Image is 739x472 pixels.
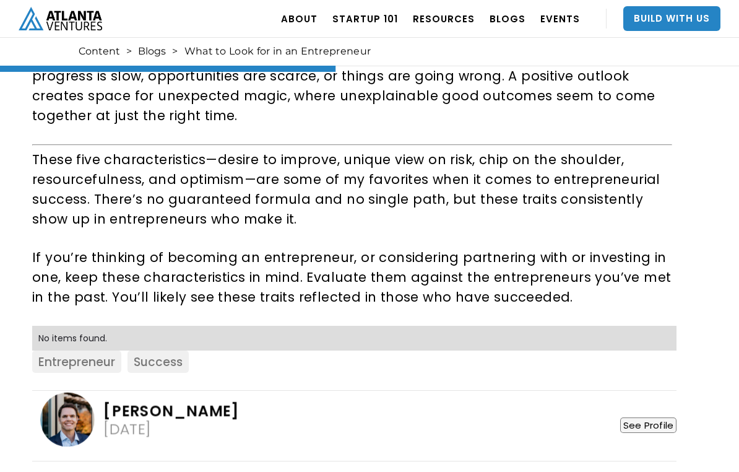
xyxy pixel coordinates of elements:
div: [PERSON_NAME] [103,403,240,418]
a: Success [127,351,189,373]
div: > [172,45,178,58]
p: These five characteristics—desire to improve, unique view on risk, chip on the shoulder, resource... [32,150,672,229]
a: See Profile [620,417,676,433]
div: > [126,45,132,58]
a: Entrepreneur [32,351,121,373]
a: [PERSON_NAME][DATE] [40,393,240,447]
a: Blogs [138,45,166,58]
a: Startup 101 [332,1,398,36]
a: EVENTS [540,1,580,36]
p: Finally, successful entrepreneurs tend to believe they can change the world, an industry, or even... [32,27,672,126]
div: No items found. [38,332,670,344]
a: BLOGS [490,1,525,36]
div: [DATE] [103,421,151,436]
a: Content [79,45,120,58]
div: What to Look for in an Entrepreneur [184,45,371,58]
a: Build With Us [623,6,720,31]
a: ABOUT [281,1,318,36]
p: If you’re thinking of becoming an entrepreneur, or considering partnering with or investing in on... [32,248,672,307]
a: RESOURCES [413,1,475,36]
